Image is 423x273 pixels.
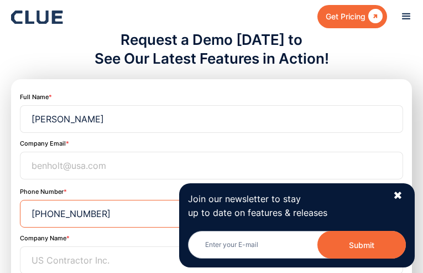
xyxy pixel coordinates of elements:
label: Company Email [20,140,66,147]
div:  [365,9,383,23]
p: Join our newsletter to stay up to date on features & releases [188,192,384,220]
label: Company Name [20,234,66,242]
button: Submit [317,231,406,259]
div: Get Pricing [326,9,365,23]
div: ✖ [393,189,403,203]
label: Phone Number [20,188,64,195]
input: Enter your E-mail [188,231,406,259]
input: benholt@usa.com [20,152,403,179]
a: Get Pricing [317,5,387,28]
label: Full Name [20,93,49,101]
input: (123)-456-7890 [20,200,403,228]
input: Ben [20,105,403,133]
div: Request a Demo [DATE] to See Our Latest Features in Action! [11,30,412,68]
